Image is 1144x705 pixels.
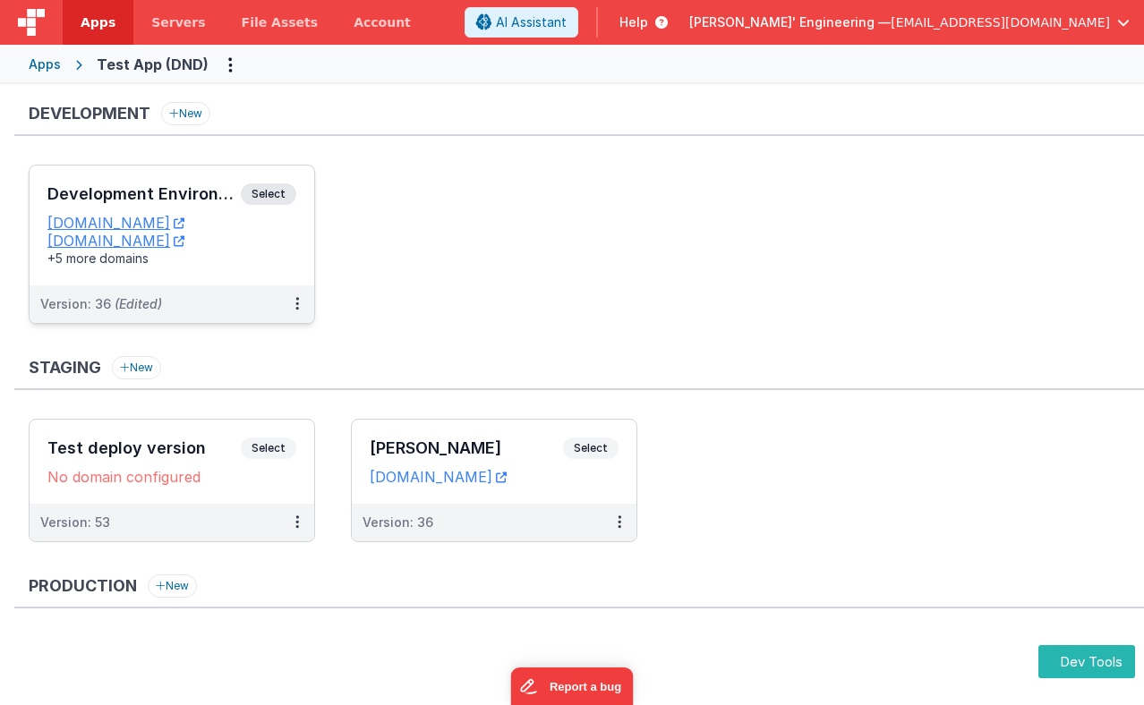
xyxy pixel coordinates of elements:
[47,439,241,457] h3: Test deploy version
[363,514,433,531] div: Version: 36
[47,185,241,203] h3: Development Environment
[47,214,184,232] a: [DOMAIN_NAME]
[1038,645,1135,678] button: Dev Tools
[148,574,197,598] button: New
[370,439,563,457] h3: [PERSON_NAME]
[241,183,296,205] span: Select
[115,296,162,311] span: (Edited)
[465,7,578,38] button: AI Assistant
[891,13,1110,31] span: [EMAIL_ADDRESS][DOMAIN_NAME]
[216,50,244,79] button: Options
[97,54,209,75] div: Test App (DND)
[619,13,648,31] span: Help
[241,437,296,459] span: Select
[370,468,507,486] a: [DOMAIN_NAME]
[496,13,567,31] span: AI Assistant
[47,468,296,486] div: No domain configured
[689,13,1130,31] button: [PERSON_NAME]' Engineering — [EMAIL_ADDRESS][DOMAIN_NAME]
[40,295,162,313] div: Version: 36
[689,13,891,31] span: [PERSON_NAME]' Engineering —
[151,13,205,31] span: Servers
[29,359,101,377] h3: Staging
[563,437,619,459] span: Select
[29,55,61,73] div: Apps
[112,356,161,379] button: New
[47,250,296,268] div: +5 more domains
[511,667,634,705] iframe: Marker.io feedback button
[40,514,110,531] div: Version: 53
[161,102,210,125] button: New
[29,577,137,595] h3: Production
[29,105,150,123] h3: Development
[47,232,184,250] a: [DOMAIN_NAME]
[242,13,319,31] span: File Assets
[81,13,115,31] span: Apps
